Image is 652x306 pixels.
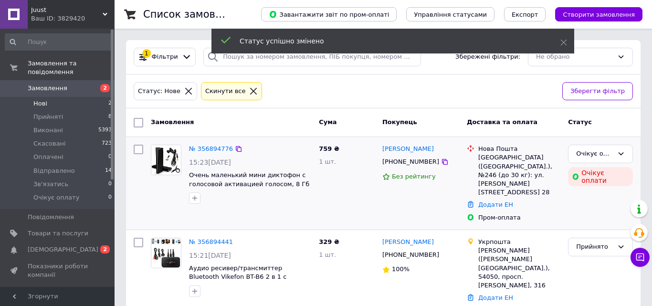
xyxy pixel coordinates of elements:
[568,118,592,126] span: Статус
[319,238,339,245] span: 329 ₴
[478,145,560,153] div: Нова Пошта
[108,99,112,108] span: 2
[33,167,75,175] span: Відправлено
[382,158,439,165] span: [PHONE_NUMBER]
[33,139,66,148] span: Скасовані
[478,246,560,290] div: [PERSON_NAME] ([PERSON_NAME][GEOGRAPHIC_DATA].), 54050, просп. [PERSON_NAME], 316
[33,126,63,135] span: Виконані
[33,180,68,189] span: Зв'язатись
[28,262,88,279] span: Показники роботи компанії
[28,213,74,222] span: Повідомлення
[189,145,233,152] a: № 356894776
[108,153,112,161] span: 0
[5,33,113,51] input: Пошук
[28,245,98,254] span: [DEMOGRAPHIC_DATA]
[319,251,336,258] span: 1 шт.
[105,167,112,175] span: 14
[100,245,110,253] span: 2
[576,149,613,159] div: Очікує оплату
[102,139,112,148] span: 723
[108,113,112,121] span: 8
[203,86,248,96] div: Cкинути все
[478,213,560,222] div: Пром-оплата
[478,201,513,208] a: Додати ЕН
[108,193,112,202] span: 0
[319,145,339,152] span: 759 ₴
[108,180,112,189] span: 0
[563,11,635,18] span: Створити замовлення
[269,10,389,19] span: Завантажити звіт по пром-оплаті
[546,11,642,18] a: Створити замовлення
[189,158,231,166] span: 15:23[DATE]
[28,84,67,93] span: Замовлення
[189,252,231,259] span: 15:21[DATE]
[240,36,536,46] div: Статус успішно змінено
[189,264,286,289] a: Аудио ресивер/трансмиттер Bluetooth Vikefon BT-B6 2 в 1 с аккумулятором
[504,7,546,21] button: Експорт
[31,14,115,23] div: Ваш ID: 3829420
[152,53,178,62] span: Фільтри
[562,82,633,101] button: Зберегти фільтр
[33,153,63,161] span: Оплачені
[555,7,642,21] button: Створити замовлення
[98,126,112,135] span: 5393
[33,113,63,121] span: Прийняті
[414,11,487,18] span: Управління статусами
[151,118,194,126] span: Замовлення
[536,52,613,62] div: Не обрано
[382,145,434,154] a: [PERSON_NAME]
[189,238,233,245] a: № 356894441
[151,145,181,175] img: Фото товару
[28,59,115,76] span: Замовлення та повідомлення
[151,238,181,268] img: Фото товару
[392,173,436,180] span: Без рейтингу
[570,86,625,96] span: Зберегти фільтр
[203,48,421,66] input: Пошук за номером замовлення, ПІБ покупця, номером телефону, Email, номером накладної
[467,118,537,126] span: Доставка та оплата
[31,6,103,14] span: Juust
[33,193,79,202] span: Очікує оплату
[406,7,494,21] button: Управління статусами
[136,86,182,96] div: Статус: Нове
[33,99,47,108] span: Нові
[455,53,520,62] span: Збережені фільтри:
[512,11,538,18] span: Експорт
[382,238,434,247] a: [PERSON_NAME]
[142,49,151,58] div: 1
[631,248,650,267] button: Чат з покупцем
[261,7,397,21] button: Завантажити звіт по пром-оплаті
[392,265,410,273] span: 100%
[478,238,560,246] div: Укрпошта
[100,84,110,92] span: 2
[189,171,309,196] a: Очень маленький мини диктофон с голосовой активацией голосом, 8 Гб памяти
[319,158,336,165] span: 1 шт.
[28,229,88,238] span: Товари та послуги
[568,167,633,186] div: Очікує оплати
[478,294,513,301] a: Додати ЕН
[478,153,560,197] div: [GEOGRAPHIC_DATA] ([GEOGRAPHIC_DATA].), №246 (до 30 кг): ул. [PERSON_NAME][STREET_ADDRESS] 28
[143,9,240,20] h1: Список замовлень
[382,118,417,126] span: Покупець
[382,251,439,258] span: [PHONE_NUMBER]
[576,242,613,252] div: Прийнято
[319,118,337,126] span: Cума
